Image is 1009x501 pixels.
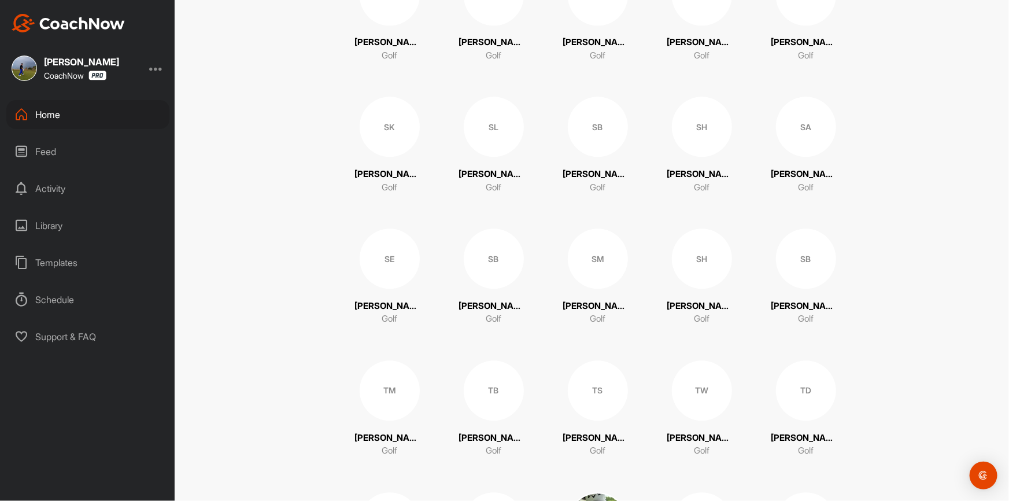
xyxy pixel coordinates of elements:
p: [PERSON_NAME] [563,168,633,181]
div: TB [464,360,524,421]
div: SE [360,229,420,289]
a: TM[PERSON_NAME]Golf [355,360,424,458]
p: [PERSON_NAME] [771,36,841,49]
p: Golf [382,312,397,326]
p: [PERSON_NAME] [355,432,424,445]
a: TW[PERSON_NAME]Golf [667,360,737,458]
div: SK [360,97,420,157]
div: Activity [6,174,169,203]
p: [PERSON_NAME] [459,168,528,181]
p: Golf [694,444,709,458]
p: [PERSON_NAME] [667,300,737,313]
p: [PERSON_NAME] [355,168,424,181]
a: SM[PERSON_NAME]Golf [563,229,633,326]
a: TS[PERSON_NAME]Golf [563,360,633,458]
p: [PERSON_NAME] [667,168,737,181]
p: [PERSON_NAME] [667,432,737,445]
p: [PERSON_NAME] [563,300,633,313]
p: [PERSON_NAME] [771,300,841,313]
p: Golf [590,312,605,326]
div: Open Intercom Messenger [970,462,997,489]
p: Golf [486,181,501,194]
p: Golf [798,49,814,62]
div: SB [776,229,836,289]
p: Golf [590,444,605,458]
a: SB[PERSON_NAME]Golf [563,97,633,194]
a: SE[PERSON_NAME]Golf [355,229,424,326]
a: TB[PERSON_NAME]Golf [459,360,528,458]
div: SB [568,97,628,157]
p: Golf [486,49,501,62]
a: TD[PERSON_NAME]Golf [771,360,841,458]
p: Golf [486,444,501,458]
div: TM [360,360,420,421]
p: Golf [798,181,814,194]
p: Golf [694,49,709,62]
p: Golf [590,181,605,194]
p: Golf [382,49,397,62]
p: [PERSON_NAME] [459,300,528,313]
div: TS [568,360,628,421]
p: [PERSON_NAME] [771,168,841,181]
p: Golf [798,444,814,458]
div: Support & FAQ [6,322,169,351]
div: SA [776,97,836,157]
div: TW [672,360,732,421]
p: Golf [694,312,709,326]
div: [PERSON_NAME] [44,57,119,67]
div: Library [6,211,169,240]
p: [PERSON_NAME] [563,432,633,445]
p: [PERSON_NAME] [563,36,633,49]
a: SA[PERSON_NAME]Golf [771,97,841,194]
div: SH [672,97,732,157]
p: [PERSON_NAME] [459,432,528,445]
p: [PERSON_NAME] [667,36,737,49]
a: SK[PERSON_NAME]Golf [355,97,424,194]
div: SH [672,229,732,289]
div: CoachNow [44,71,106,80]
p: Golf [382,181,397,194]
div: Home [6,100,169,129]
p: Golf [486,312,501,326]
div: SM [568,229,628,289]
p: Golf [590,49,605,62]
a: SH[PERSON_NAME]Golf [667,97,737,194]
img: CoachNow [12,14,125,32]
a: SH[PERSON_NAME]Golf [667,229,737,326]
img: square_7a2f5a21f41bee58bdc20557bdcfd6ec.jpg [12,56,37,81]
div: TD [776,360,836,421]
p: [PERSON_NAME] [771,432,841,445]
a: SL[PERSON_NAME]Golf [459,97,528,194]
p: Golf [694,181,709,194]
p: [PERSON_NAME] [355,36,424,49]
p: Golf [798,312,814,326]
div: Feed [6,137,169,166]
div: SB [464,229,524,289]
a: SB[PERSON_NAME]Golf [771,229,841,326]
img: CoachNow Pro [88,71,106,80]
div: Schedule [6,285,169,314]
div: SL [464,97,524,157]
p: [PERSON_NAME] [355,300,424,313]
p: Golf [382,444,397,458]
a: SB[PERSON_NAME]Golf [459,229,528,326]
p: [PERSON_NAME] [459,36,528,49]
div: Templates [6,248,169,277]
